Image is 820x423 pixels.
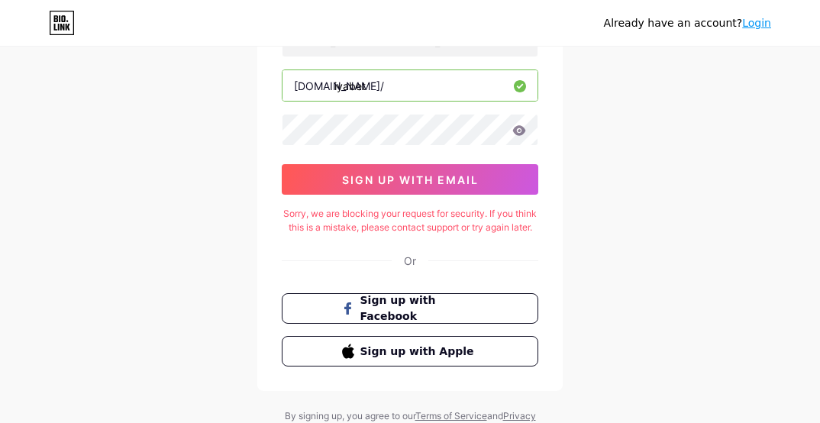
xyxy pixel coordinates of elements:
div: Already have an account? [604,15,771,31]
a: Login [742,17,771,29]
span: sign up with email [342,173,479,186]
span: Sign up with Apple [360,344,479,360]
div: Sorry, we are blocking your request for security. If you think this is a mistake, please contact ... [282,207,538,234]
button: Sign up with Facebook [282,293,538,324]
button: sign up with email [282,164,538,195]
div: [DOMAIN_NAME]/ [294,78,384,94]
input: username [282,70,538,101]
button: Sign up with Apple [282,336,538,366]
div: Or [404,253,416,269]
span: Sign up with Facebook [360,292,479,325]
a: Terms of Service [415,410,487,421]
